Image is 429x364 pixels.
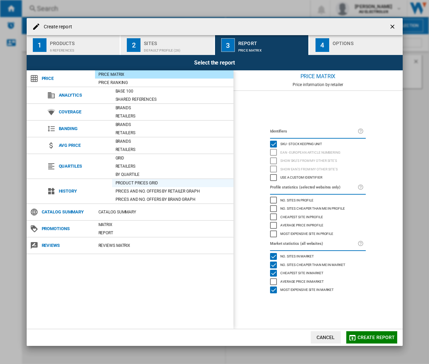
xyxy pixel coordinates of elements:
[309,35,403,55] button: 4 Options
[270,261,366,269] md-checkbox: No. sites cheaper than me in market
[55,141,112,150] span: Avg price
[38,224,95,234] span: Promotions
[270,205,366,213] md-checkbox: No. sites cheaper than me in profile
[112,196,233,203] div: Prices and No. offers by brand graph
[346,331,397,344] button: Create report
[316,38,329,52] div: 4
[270,229,366,238] md-checkbox: Most expensive site in profile
[333,38,400,45] div: Options
[55,162,112,171] span: Quartiles
[233,70,403,82] div: Price Matrix
[38,207,95,217] span: Catalog Summary
[112,96,233,103] div: Shared references
[280,174,322,179] span: Use a custom identifier
[55,90,112,100] span: Analytics
[270,252,366,261] md-checkbox: No. sites in market
[121,35,215,55] button: 2 Sites Default profile (26)
[112,104,233,111] div: Brands
[50,38,117,45] div: Products
[389,23,397,31] ng-md-icon: getI18NText('BUTTONS.CLOSE_DIALOG')
[280,270,323,275] span: Cheapest site in market
[233,82,403,87] div: Price information by retailer
[270,140,366,149] md-checkbox: SKU - Stock Keeping Unit
[280,206,345,210] span: No. sites cheaper than me in profile
[238,38,306,45] div: Report
[270,184,358,191] label: Profile statistics (selected websites only)
[144,45,211,52] div: Default profile (26)
[95,71,233,78] div: Price Matrix
[112,188,233,195] div: Prices and No. offers by retailer graph
[38,241,95,250] span: Reviews
[112,88,233,95] div: Base 100
[270,173,366,182] md-checkbox: Use a custom identifier
[280,158,337,163] span: Show SKU'S from my other site's
[270,213,366,221] md-checkbox: Cheapest site in profile
[112,138,233,145] div: Brands
[280,279,324,283] span: Average price in market
[280,222,323,227] span: Average price in profile
[112,129,233,136] div: Retailers
[280,231,333,236] span: Most expensive site in profile
[40,24,72,30] h4: Create report
[280,253,314,258] span: No. sites in market
[95,79,233,86] div: Price Ranking
[215,35,309,55] button: 3 Report Price Matrix
[270,269,366,278] md-checkbox: Cheapest site in market
[144,38,211,45] div: Sites
[270,157,366,165] md-checkbox: Show SKU'S from my other site's
[280,287,334,292] span: Most expensive site in market
[270,286,366,294] md-checkbox: Most expensive site in market
[270,148,366,157] md-checkbox: EAN - European Article Numbering
[27,55,403,70] div: Select the report
[280,141,322,146] span: SKU - Stock Keeping Unit
[386,20,400,33] button: getI18NText('BUTTONS.CLOSE_DIALOG')
[55,124,112,134] span: Banding
[270,196,366,205] md-checkbox: No. sites in profile
[95,221,233,228] div: Matrix
[280,150,340,154] span: EAN - European Article Numbering
[358,335,395,340] span: Create report
[27,35,121,55] button: 1 Products 6 references
[50,45,117,52] div: 6 references
[280,262,345,267] span: No. sites cheaper than me in market
[280,166,338,171] span: Show EAN's from my other site's
[270,277,366,286] md-checkbox: Average price in market
[280,214,323,219] span: Cheapest site in profile
[127,38,140,52] div: 2
[55,107,112,117] span: Coverage
[112,146,233,153] div: Retailers
[95,242,233,249] div: REVIEWS Matrix
[95,209,233,215] div: Catalog Summary
[270,165,366,173] md-checkbox: Show EAN's from my other site's
[221,38,235,52] div: 3
[55,186,112,196] span: History
[112,113,233,120] div: Retailers
[112,163,233,170] div: Retailers
[112,171,233,178] div: By quartile
[270,240,358,248] label: Market statistics (all websites)
[33,38,46,52] div: 1
[280,197,313,202] span: No. sites in profile
[38,74,95,83] span: Price
[95,229,233,236] div: Report
[112,121,233,128] div: Brands
[311,331,341,344] button: Cancel
[270,221,366,230] md-checkbox: Average price in profile
[112,180,233,186] div: Product prices grid
[112,155,233,162] div: Grid
[270,128,358,135] label: Identifiers
[238,45,306,52] div: Price Matrix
